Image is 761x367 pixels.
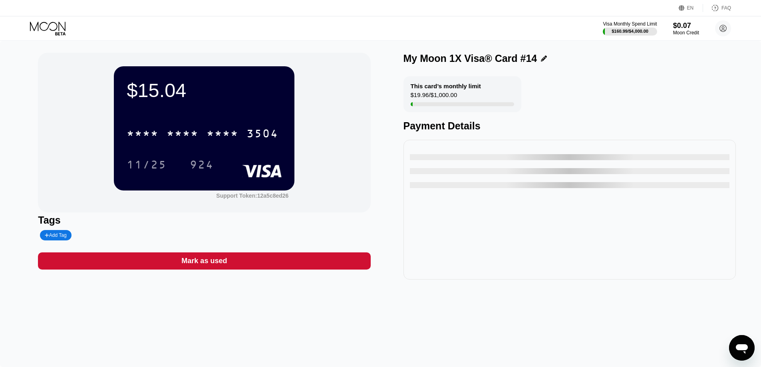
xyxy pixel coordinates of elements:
[45,232,66,238] div: Add Tag
[181,256,227,266] div: Mark as used
[411,91,457,102] div: $19.96 / $1,000.00
[403,120,736,132] div: Payment Details
[612,29,648,34] div: $160.99 / $4,000.00
[703,4,731,12] div: FAQ
[687,5,694,11] div: EN
[673,30,699,36] div: Moon Credit
[603,21,657,36] div: Visa Monthly Spend Limit$160.99/$4,000.00
[673,22,699,36] div: $0.07Moon Credit
[38,214,370,226] div: Tags
[679,4,703,12] div: EN
[121,155,173,175] div: 11/25
[673,22,699,30] div: $0.07
[411,83,481,89] div: This card’s monthly limit
[721,5,731,11] div: FAQ
[184,155,220,175] div: 924
[603,21,657,27] div: Visa Monthly Spend Limit
[127,79,282,101] div: $15.04
[38,252,370,270] div: Mark as used
[403,53,537,64] div: My Moon 1X Visa® Card #14
[216,192,288,199] div: Support Token:12a5c8ed26
[216,192,288,199] div: Support Token: 12a5c8ed26
[190,159,214,172] div: 924
[729,335,755,361] iframe: Кнопка запуска окна обмена сообщениями
[246,128,278,141] div: 3504
[127,159,167,172] div: 11/25
[40,230,71,240] div: Add Tag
